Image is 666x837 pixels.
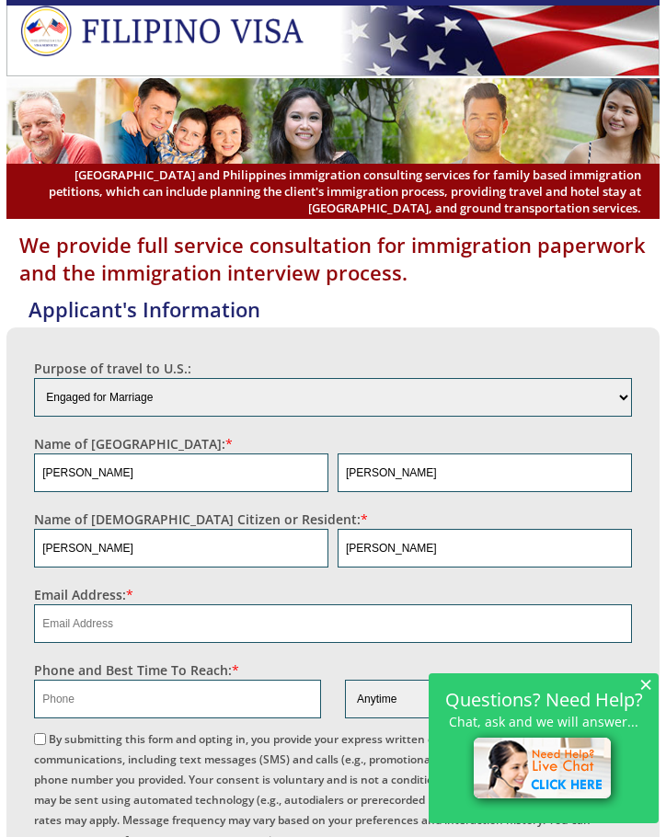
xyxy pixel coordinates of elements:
span: × [639,676,652,692]
input: First Name [34,529,328,568]
input: Phone [34,680,321,718]
p: Chat, ask and we will answer... [438,714,649,729]
h2: Questions? Need Help? [438,692,649,707]
select: Phone and Best Reach Time are required. [345,680,632,718]
label: Phone and Best Time To Reach: [34,661,239,679]
input: First Name [34,453,328,492]
label: Name of [GEOGRAPHIC_DATA]: [34,435,233,453]
span: [GEOGRAPHIC_DATA] and Philippines immigration consulting services for family based immigration pe... [25,166,641,216]
input: Email Address [34,604,632,643]
label: Purpose of travel to U.S.: [34,360,191,377]
h4: Applicant's Information [16,295,660,323]
input: Last Name [338,453,632,492]
h1: We provide full service consultation for immigration paperwork and the immigration interview proc... [6,231,660,286]
label: Name of [DEMOGRAPHIC_DATA] Citizen or Resident: [34,510,368,528]
input: Last Name [338,529,632,568]
img: live-chat-icon.png [465,729,623,810]
input: By submitting this form and opting in, you provide your express written consent to receive market... [34,733,46,745]
label: Email Address: [34,586,133,603]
